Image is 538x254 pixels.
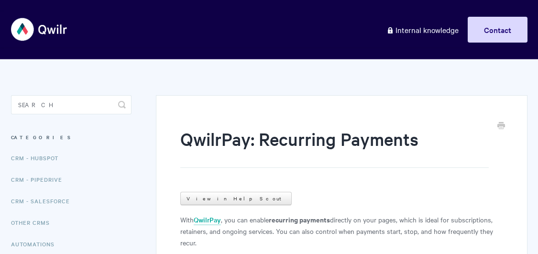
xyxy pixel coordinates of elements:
strong: recurring payments [269,214,330,224]
a: Other CRMs [11,213,57,232]
a: Automations [11,234,62,254]
a: CRM - HubSpot [11,148,66,167]
a: CRM - Pipedrive [11,170,69,189]
h1: QwilrPay: Recurring Payments [180,127,488,168]
a: CRM - Salesforce [11,191,77,210]
a: Internal knowledge [379,17,466,43]
p: With , you can enable directly on your pages, which is ideal for subscriptions, retainers, and on... [180,214,503,248]
img: Qwilr Help Center [11,11,68,47]
a: Print this Article [497,121,505,132]
input: Search [11,95,132,114]
h3: Categories [11,129,132,146]
a: View in Help Scout [180,192,292,205]
a: QwilrPay [194,215,221,225]
a: Contact [468,17,527,43]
